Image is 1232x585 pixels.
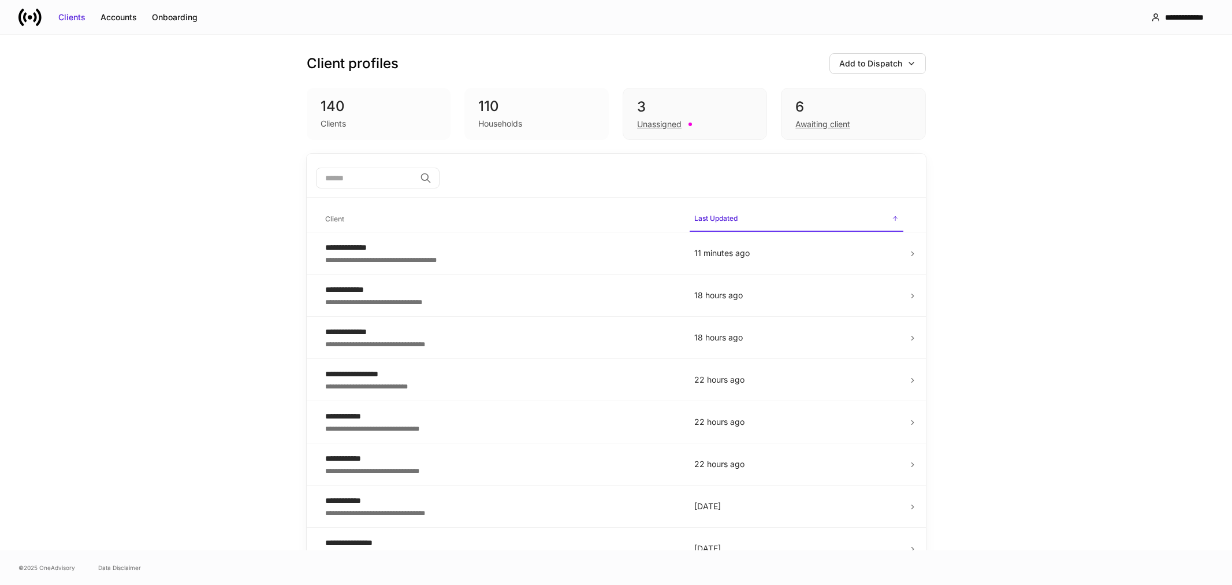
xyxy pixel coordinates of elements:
button: Accounts [93,8,144,27]
span: Last Updated [690,207,903,232]
p: 22 hours ago [694,374,899,386]
div: Households [478,118,522,129]
p: 18 hours ago [694,290,899,301]
div: 6 [795,98,911,116]
div: Onboarding [152,12,198,23]
div: 140 [321,97,437,116]
div: Unassigned [637,119,682,130]
div: 110 [478,97,595,116]
h6: Last Updated [694,213,738,224]
p: 22 hours ago [694,458,899,470]
div: 6Awaiting client [781,88,925,140]
button: Add to Dispatch [829,53,926,74]
h3: Client profiles [307,54,399,73]
div: Accounts [101,12,137,23]
p: [DATE] [694,543,899,554]
div: Add to Dispatch [839,58,902,69]
p: 22 hours ago [694,416,899,428]
a: Data Disclaimer [98,563,141,572]
p: [DATE] [694,501,899,512]
div: 3 [637,98,753,116]
span: Client [321,208,680,231]
p: 18 hours ago [694,332,899,343]
div: Clients [321,118,346,129]
p: 11 minutes ago [694,247,899,259]
h6: Client [325,213,344,224]
div: 3Unassigned [623,88,767,140]
button: Clients [51,8,93,27]
button: Onboarding [144,8,205,27]
div: Awaiting client [795,119,850,130]
span: © 2025 OneAdvisory [18,563,75,572]
div: Clients [58,12,85,23]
